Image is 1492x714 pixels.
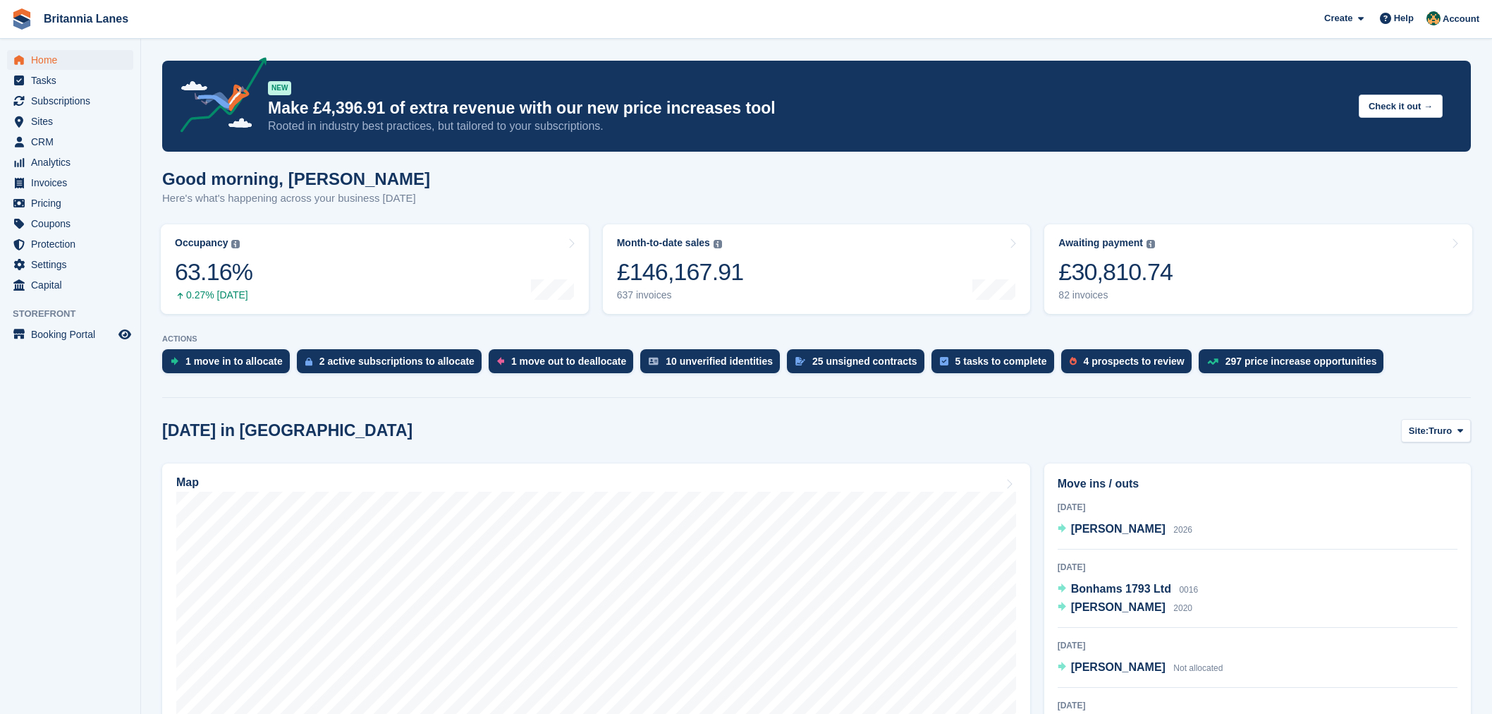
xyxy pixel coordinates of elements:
div: £146,167.91 [617,258,744,286]
img: move_outs_to_deallocate_icon-f764333ba52eb49d3ac5e1228854f67142a1ed5810a6f6cc68b1a99e826820c5.svg [497,357,504,365]
a: menu [7,152,133,172]
div: 10 unverified identities [666,356,773,367]
img: icon-info-grey-7440780725fd019a000dd9b08b2336e03edf1995a4989e88bcd33f0948082b44.svg [714,240,722,248]
a: menu [7,214,133,234]
a: 1 move out to deallocate [489,349,640,380]
div: Awaiting payment [1058,237,1143,249]
div: Month-to-date sales [617,237,710,249]
span: Not allocated [1173,663,1223,673]
span: [PERSON_NAME] [1071,601,1166,613]
div: 25 unsigned contracts [812,356,917,367]
p: ACTIONS [162,334,1471,344]
span: Booking Portal [31,325,116,344]
div: [DATE] [1058,699,1457,712]
div: [DATE] [1058,561,1457,574]
a: 10 unverified identities [640,349,787,380]
span: Help [1394,11,1414,25]
div: Occupancy [175,237,228,249]
a: menu [7,132,133,152]
span: Create [1324,11,1352,25]
div: 5 tasks to complete [955,356,1047,367]
img: icon-info-grey-7440780725fd019a000dd9b08b2336e03edf1995a4989e88bcd33f0948082b44.svg [231,240,240,248]
a: Bonhams 1793 Ltd 0016 [1058,581,1198,599]
span: [PERSON_NAME] [1071,661,1166,673]
a: 1 move in to allocate [162,349,297,380]
h2: Map [176,476,199,489]
span: Subscriptions [31,91,116,111]
span: Analytics [31,152,116,172]
img: price-adjustments-announcement-icon-8257ccfd72463d97f412b2fc003d46551f7dbcb40ab6d574587a9cd5c0d94... [169,57,267,138]
img: verify_identity-adf6edd0f0f0b5bbfe63781bf79b02c33cf7c696d77639b501bdc392416b5a36.svg [649,357,659,365]
div: 1 move in to allocate [185,356,283,367]
a: [PERSON_NAME] Not allocated [1058,659,1223,677]
a: menu [7,91,133,111]
img: stora-icon-8386f47178a22dfd0bd8f6a31ec36ba5ce8667c1dd55bd0f319d3a0aa187defe.svg [11,8,32,30]
span: 2020 [1173,603,1192,613]
span: Site: [1409,424,1429,438]
button: Site: Truro [1401,419,1471,442]
a: menu [7,325,133,344]
span: Account [1443,12,1479,26]
p: Make £4,396.91 of extra revenue with our new price increases tool [268,98,1347,119]
div: 63.16% [175,258,252,286]
h2: Move ins / outs [1058,476,1457,492]
a: menu [7,193,133,213]
span: Capital [31,275,116,295]
a: menu [7,173,133,193]
div: 82 invoices [1058,289,1173,301]
span: Pricing [31,193,116,213]
span: Home [31,50,116,70]
a: menu [7,275,133,295]
a: [PERSON_NAME] 2026 [1058,521,1192,539]
span: Sites [31,111,116,131]
img: prospect-51fa495bee0391a8d652442698ab0144808aea92771e9ea1ae160a38d050c398.svg [1070,357,1077,365]
a: Month-to-date sales £146,167.91 637 invoices [603,224,1031,314]
span: 2026 [1173,525,1192,535]
a: menu [7,255,133,274]
p: Here's what's happening across your business [DATE] [162,190,430,207]
img: Nathan Kellow [1426,11,1441,25]
a: 297 price increase opportunities [1199,349,1391,380]
div: 0.27% [DATE] [175,289,252,301]
a: Occupancy 63.16% 0.27% [DATE] [161,224,589,314]
div: 1 move out to deallocate [511,356,626,367]
h2: [DATE] in [GEOGRAPHIC_DATA] [162,421,412,440]
div: 2 active subscriptions to allocate [319,356,475,367]
img: contract_signature_icon-13c848040528278c33f63329250d36e43548de30e8caae1d1a13099fd9432cc5.svg [795,357,805,365]
a: 5 tasks to complete [931,349,1061,380]
a: menu [7,111,133,131]
h1: Good morning, [PERSON_NAME] [162,169,430,188]
span: Invoices [31,173,116,193]
div: 4 prospects to review [1084,356,1185,367]
div: NEW [268,81,291,95]
img: price_increase_opportunities-93ffe204e8149a01c8c9dc8f82e8f89637d9d84a8eef4429ea346261dce0b2c0.svg [1207,358,1218,365]
a: Preview store [116,326,133,343]
span: Protection [31,234,116,254]
div: [DATE] [1058,501,1457,514]
img: task-75834270c22a3079a89374b754ae025e5fb1db73e45f91037f5363f120a921f8.svg [940,357,948,365]
div: 637 invoices [617,289,744,301]
a: menu [7,71,133,90]
button: Check it out → [1359,95,1443,118]
p: Rooted in industry best practices, but tailored to your subscriptions. [268,119,1347,134]
span: [PERSON_NAME] [1071,523,1166,535]
img: icon-info-grey-7440780725fd019a000dd9b08b2336e03edf1995a4989e88bcd33f0948082b44.svg [1146,240,1155,248]
span: Tasks [31,71,116,90]
img: active_subscription_to_allocate_icon-d502201f5373d7db506a760aba3b589e785aa758c864c3986d89f69b8ff3... [305,357,312,366]
a: Awaiting payment £30,810.74 82 invoices [1044,224,1472,314]
a: 25 unsigned contracts [787,349,931,380]
a: menu [7,50,133,70]
span: CRM [31,132,116,152]
a: 2 active subscriptions to allocate [297,349,489,380]
a: 4 prospects to review [1061,349,1199,380]
div: 297 price increase opportunities [1225,356,1377,367]
span: Truro [1429,424,1452,438]
span: Bonhams 1793 Ltd [1071,583,1171,595]
img: move_ins_to_allocate_icon-fdf77a2bb77ea45bf5b3d319d69a93e2d87916cf1d5bf7949dd705db3b84f3ca.svg [171,357,178,365]
a: Britannia Lanes [38,7,134,30]
a: [PERSON_NAME] 2020 [1058,599,1192,617]
span: Coupons [31,214,116,234]
span: Storefront [13,307,140,321]
a: menu [7,234,133,254]
div: £30,810.74 [1058,258,1173,286]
